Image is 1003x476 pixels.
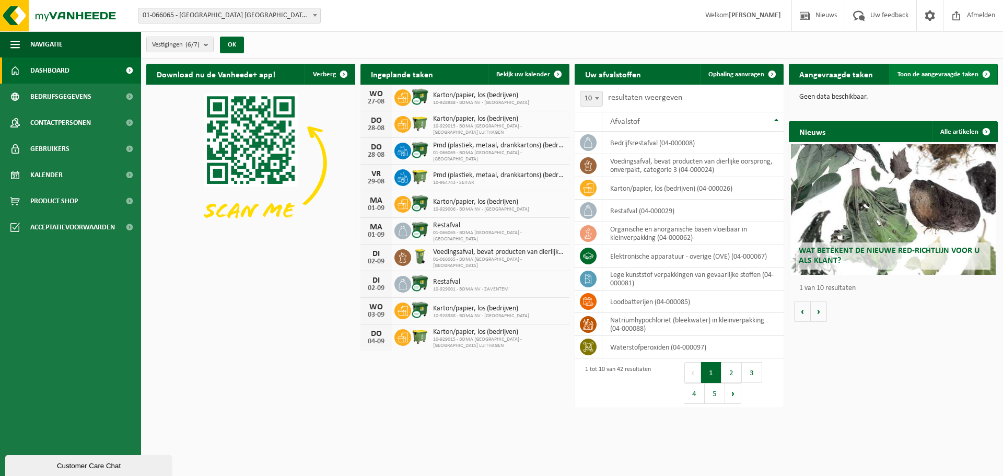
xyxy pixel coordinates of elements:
img: WB-0140-HPE-GN-50 [411,248,429,265]
span: 01-066065 - BOMA NV - ANTWERPEN NOORDERLAAN - ANTWERPEN [138,8,320,23]
span: Bedrijfsgegevens [30,84,91,110]
span: 10-929001 - BOMA NV - ZAVENTEM [433,286,509,293]
span: Product Shop [30,188,78,214]
td: loodbatterijen (04-000085) [602,291,784,313]
div: 28-08 [366,125,387,132]
div: 02-09 [366,258,387,265]
span: 10-928988 - BOMA NV - [GEOGRAPHIC_DATA] [433,313,529,319]
img: Download de VHEPlus App [146,85,355,241]
h2: Download nu de Vanheede+ app! [146,64,286,84]
span: Karton/papier, los (bedrijven) [433,328,564,336]
span: Karton/papier, los (bedrijven) [433,91,529,100]
p: Geen data beschikbaar. [799,94,987,101]
div: DO [366,117,387,125]
span: 10-929015 - BOMA [GEOGRAPHIC_DATA] - [GEOGRAPHIC_DATA] LUITHAGEN [433,336,564,349]
iframe: chat widget [5,453,174,476]
div: WO [366,303,387,311]
td: natriumhypochloriet (bleekwater) in kleinverpakking (04-000088) [602,313,784,336]
count: (6/7) [185,41,200,48]
div: DO [366,143,387,152]
span: Contactpersonen [30,110,91,136]
img: WB-1100-CU [411,221,429,239]
span: Ophaling aanvragen [708,71,764,78]
img: WB-1100-CU [411,88,429,106]
h2: Uw afvalstoffen [575,64,651,84]
button: Vorige [794,301,811,322]
div: DI [366,250,387,258]
div: 29-08 [366,178,387,185]
a: Wat betekent de nieuwe RED-richtlijn voor u als klant? [791,144,996,275]
span: Karton/papier, los (bedrijven) [433,305,529,313]
button: 4 [684,383,705,404]
span: Pmd (plastiek, metaal, drankkartons) (bedrijven) [433,171,564,180]
span: 01-066065 - BOMA NV - ANTWERPEN NOORDERLAAN - ANTWERPEN [138,8,321,24]
div: VR [366,170,387,178]
div: DI [366,276,387,285]
img: WB-1100-CU [411,194,429,212]
span: Gebruikers [30,136,69,162]
span: Verberg [313,71,336,78]
button: 1 [701,362,721,383]
p: 1 van 10 resultaten [799,285,993,292]
a: Toon de aangevraagde taken [889,64,997,85]
a: Bekijk uw kalender [488,64,568,85]
div: 01-09 [366,205,387,212]
button: Verberg [305,64,354,85]
span: 10-929015 - BOMA [GEOGRAPHIC_DATA] - [GEOGRAPHIC_DATA] LUITHAGEN [433,123,564,136]
span: Restafval [433,222,564,230]
span: 10-929006 - BOMA NV - [GEOGRAPHIC_DATA] [433,206,529,213]
td: organische en anorganische basen vloeibaar in kleinverpakking (04-000062) [602,222,784,245]
span: 10 [580,91,602,106]
td: bedrijfsrestafval (04-000008) [602,132,784,154]
a: Ophaling aanvragen [700,64,783,85]
button: Next [725,383,741,404]
span: 01-066065 - BOMA [GEOGRAPHIC_DATA] - [GEOGRAPHIC_DATA] [433,230,564,242]
td: lege kunststof verpakkingen van gevaarlijke stoffen (04-000081) [602,268,784,291]
span: 01-066065 - BOMA [GEOGRAPHIC_DATA] - [GEOGRAPHIC_DATA] [433,150,564,162]
div: 28-08 [366,152,387,159]
span: Karton/papier, los (bedrijven) [433,198,529,206]
span: Afvalstof [610,118,640,126]
span: Pmd (plastiek, metaal, drankkartons) (bedrijven) [433,142,564,150]
button: Vestigingen(6/7) [146,37,214,52]
h2: Aangevraagde taken [789,64,883,84]
button: Previous [684,362,701,383]
span: Vestigingen [152,37,200,53]
td: Waterstofperoxiden (04-000097) [602,336,784,358]
label: resultaten weergeven [608,94,682,102]
a: Alle artikelen [932,121,997,142]
img: WB-1100-HPE-GN-50 [411,168,429,185]
button: OK [220,37,244,53]
div: 01-09 [366,231,387,239]
span: Bekijk uw kalender [496,71,550,78]
span: 10-964743 - SEIFAR [433,180,564,186]
img: WB-1100-HPE-GN-50 [411,328,429,345]
span: 10-928988 - BOMA NV - [GEOGRAPHIC_DATA] [433,100,529,106]
img: WB-1100-CU [411,141,429,159]
div: DO [366,330,387,338]
div: WO [366,90,387,98]
div: 27-08 [366,98,387,106]
button: 5 [705,383,725,404]
span: Acceptatievoorwaarden [30,214,115,240]
div: 1 tot 10 van 42 resultaten [580,361,651,405]
img: WB-1100-HPE-GN-50 [411,114,429,132]
button: 3 [742,362,762,383]
span: Navigatie [30,31,63,57]
span: Restafval [433,278,509,286]
span: 01-066065 - BOMA [GEOGRAPHIC_DATA] - [GEOGRAPHIC_DATA] [433,257,564,269]
span: Dashboard [30,57,69,84]
div: 04-09 [366,338,387,345]
div: MA [366,223,387,231]
span: Kalender [30,162,63,188]
h2: Ingeplande taken [360,64,444,84]
span: Karton/papier, los (bedrijven) [433,115,564,123]
td: karton/papier, los (bedrijven) (04-000026) [602,177,784,200]
img: WB-1100-CU [411,274,429,292]
span: Voedingsafval, bevat producten van dierlijke oorsprong, onverpakt, categorie 3 [433,248,564,257]
td: elektronische apparatuur - overige (OVE) (04-000067) [602,245,784,268]
div: 02-09 [366,285,387,292]
span: Wat betekent de nieuwe RED-richtlijn voor u als klant? [799,247,979,265]
strong: [PERSON_NAME] [729,11,781,19]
